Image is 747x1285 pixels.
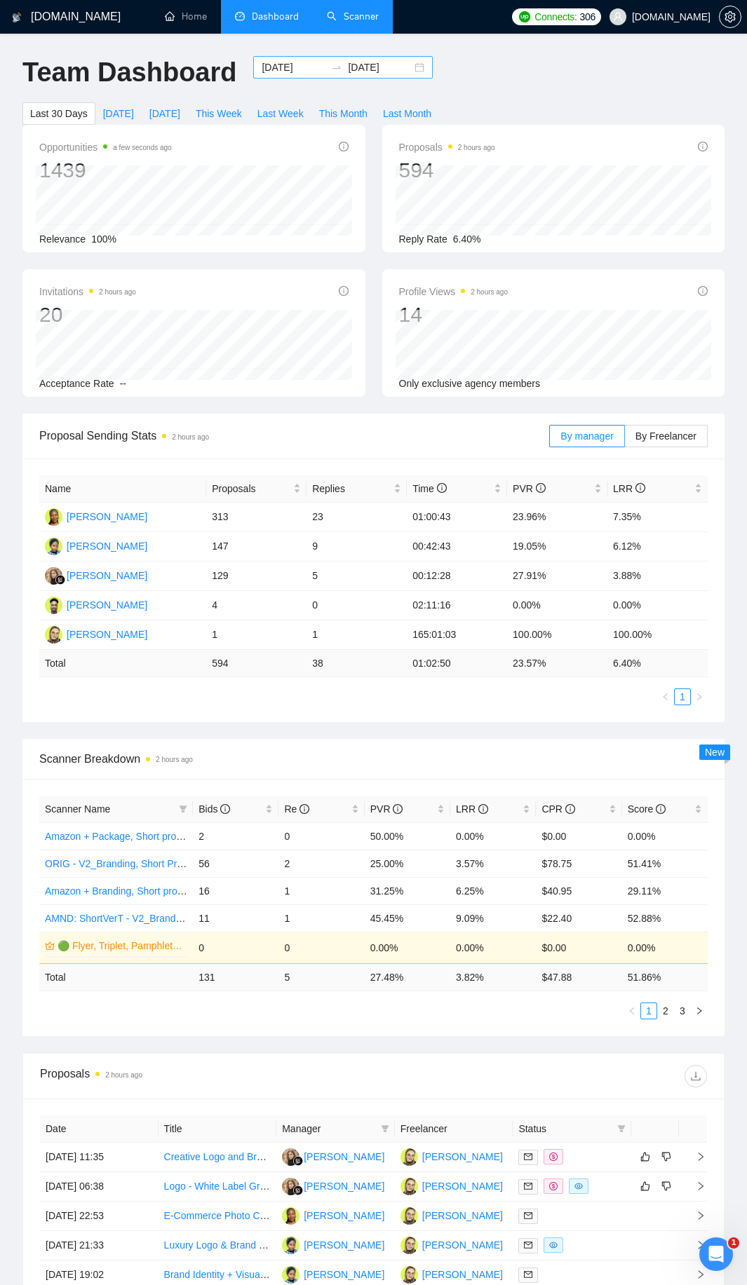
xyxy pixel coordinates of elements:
[674,1002,691,1019] li: 3
[622,877,708,904] td: 29.11%
[399,157,495,184] div: 594
[656,804,666,814] span: info-circle
[206,591,307,620] td: 4
[624,1002,640,1019] li: Previous Page
[282,1266,300,1284] img: AO
[658,1178,675,1195] button: dislike
[657,688,674,705] button: left
[728,1237,739,1249] span: 1
[422,1149,503,1164] div: [PERSON_NAME]
[407,562,507,591] td: 00:12:28
[536,850,621,877] td: $78.75
[304,1208,384,1223] div: [PERSON_NAME]
[307,562,407,591] td: 5
[395,1115,513,1143] th: Freelancer
[278,877,364,904] td: 1
[365,904,450,932] td: 45.45%
[640,1002,657,1019] li: 1
[622,822,708,850] td: 0.00%
[691,688,708,705] button: right
[45,599,147,610] a: JA[PERSON_NAME]
[695,693,704,701] span: right
[103,106,134,121] span: [DATE]
[276,1115,395,1143] th: Manager
[311,102,375,125] button: This Month
[149,106,180,121] span: [DATE]
[45,803,110,815] span: Scanner Name
[641,1003,657,1019] a: 1
[282,1148,300,1166] img: KY
[331,62,342,73] span: swap-right
[282,1178,300,1195] img: KY
[304,1178,384,1194] div: [PERSON_NAME]
[365,850,450,877] td: 25.00%
[658,1003,673,1019] a: 2
[399,139,495,156] span: Proposals
[159,1202,277,1231] td: E-Commerce Photo Creation - Graphic Designer Needed
[193,822,278,850] td: 2
[164,1181,325,1192] a: Logo - White Label Graphic Designer
[113,144,171,151] time: a few seconds ago
[39,301,136,328] div: 20
[613,12,623,22] span: user
[45,885,280,897] a: Amazon + Branding, Short prompt, >35$/h, no agency
[534,9,577,25] span: Connects:
[691,1002,708,1019] li: Next Page
[720,11,741,22] span: setting
[91,233,116,245] span: 100%
[67,627,147,642] div: [PERSON_NAME]
[536,963,621,991] td: $ 47.88
[282,1150,384,1162] a: KY[PERSON_NAME]
[278,850,364,877] td: 2
[365,877,450,904] td: 31.25%
[164,1269,454,1280] a: Brand Identity + Visual Suite Needed for Marketing Services Brand
[422,1237,503,1253] div: [PERSON_NAME]
[401,1150,503,1162] a: AS[PERSON_NAME]
[282,1268,384,1279] a: AO[PERSON_NAME]
[22,102,95,125] button: Last 30 Days
[262,60,325,75] input: Start date
[574,1182,583,1190] span: eye
[58,938,184,953] a: 🟢 Flyer, Triplet, Pamphlet, Hangout >36$/h, no agency
[196,106,242,121] span: This Week
[250,102,311,125] button: Last Week
[339,286,349,296] span: info-circle
[401,1266,418,1284] img: AS
[699,1237,733,1271] iframe: Intercom live chat
[524,1153,532,1161] span: mail
[450,904,536,932] td: 9.09%
[282,1237,300,1254] img: AO
[507,591,607,620] td: 0.00%
[45,538,62,555] img: AO
[637,1148,654,1165] button: like
[67,538,147,554] div: [PERSON_NAME]
[399,233,447,245] span: Reply Rate
[307,532,407,562] td: 9
[524,1211,532,1220] span: mail
[164,1210,412,1221] a: E-Commerce Photo Creation - Graphic Designer Needed
[549,1153,558,1161] span: dollar
[304,1267,384,1282] div: [PERSON_NAME]
[39,139,172,156] span: Opportunities
[95,102,142,125] button: [DATE]
[407,650,507,677] td: 01:02:50
[607,620,708,650] td: 100.00%
[383,106,431,121] span: Last Month
[45,628,147,639] a: AS[PERSON_NAME]
[513,483,546,494] span: PVR
[67,597,147,613] div: [PERSON_NAME]
[282,1207,300,1225] img: D
[549,1182,558,1190] span: dollar
[719,11,741,22] a: setting
[307,591,407,620] td: 0
[698,142,708,151] span: info-circle
[365,822,450,850] td: 50.00%
[407,532,507,562] td: 00:42:43
[307,650,407,677] td: 38
[399,378,541,389] span: Only exclusive agency members
[657,688,674,705] li: Previous Page
[159,1143,277,1172] td: Creative Logo and Brand Identity Design
[691,1002,708,1019] button: right
[67,509,147,524] div: [PERSON_NAME]
[675,689,690,705] a: 1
